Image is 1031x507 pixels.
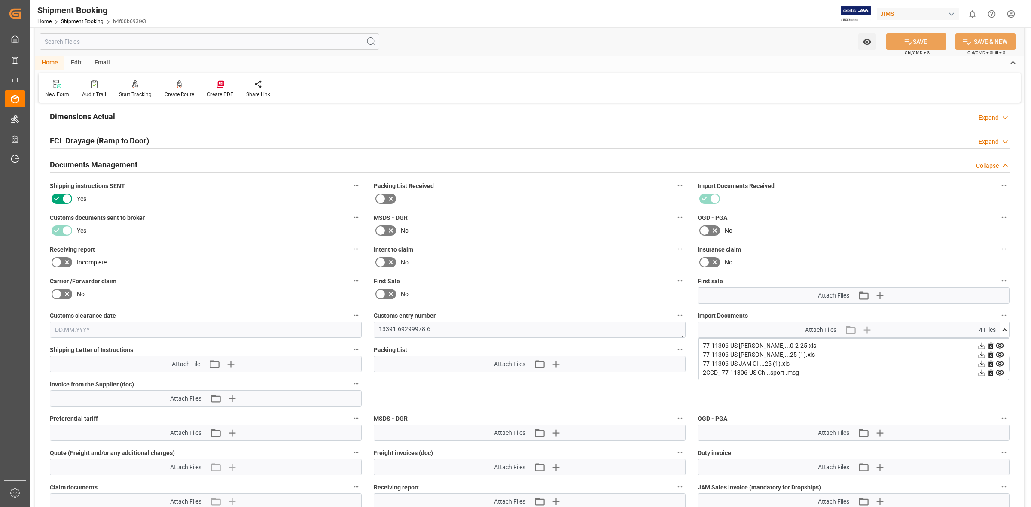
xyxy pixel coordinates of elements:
[698,449,731,458] span: Duty invoice
[674,413,686,424] button: MSDS - DGR
[698,483,821,492] span: JAM Sales invoice (mandatory for Dropships)
[401,226,409,235] span: No
[998,413,1010,424] button: OGD - PGA
[886,33,946,50] button: SAVE
[698,311,748,320] span: Import Documents
[401,258,409,267] span: No
[698,245,741,254] span: Insurance claim
[351,447,362,458] button: Quote (Freight and/or any additional charges)
[77,194,86,203] span: Yes
[77,258,107,267] span: Incomplete
[119,91,152,98] div: Start Tracking
[963,4,982,24] button: show 0 new notifications
[998,243,1010,255] button: Insurance claim
[998,447,1010,458] button: Duty invoice
[77,290,85,299] span: No
[35,56,64,70] div: Home
[374,182,434,191] span: Packing List Received
[64,56,88,70] div: Edit
[374,414,408,423] span: MSDS - DGR
[674,212,686,223] button: MSDS - DGR
[818,428,849,437] span: Attach Files
[351,481,362,492] button: Claim documents
[494,463,525,472] span: Attach Files
[351,243,362,255] button: Receiving report
[351,212,362,223] button: Customs documents sent to broker
[37,4,146,17] div: Shipment Booking
[165,91,194,98] div: Create Route
[351,344,362,355] button: Shipping Letter of Instructions
[998,275,1010,286] button: First sale
[50,213,145,222] span: Customs documents sent to broker
[818,497,849,506] span: Attach Files
[374,245,413,254] span: Intent to claim
[77,226,86,235] span: Yes
[725,226,732,235] span: No
[979,137,999,146] div: Expand
[967,49,1005,56] span: Ctrl/CMD + Shift + S
[698,346,807,355] span: Master [PERSON_NAME] of Lading (doc)
[698,182,775,191] span: Import Documents Received
[351,378,362,389] button: Invoice from the Supplier (doc)
[998,212,1010,223] button: OGD - PGA
[50,346,133,355] span: Shipping Letter of Instructions
[50,483,98,492] span: Claim documents
[50,322,362,338] input: DD.MM.YYYY
[40,33,379,50] input: Search Fields
[998,180,1010,191] button: Import Documents Received
[170,394,201,403] span: Attach Files
[170,497,201,506] span: Attach Files
[374,311,436,320] span: Customs entry number
[50,380,134,389] span: Invoice from the Supplier (doc)
[955,33,1016,50] button: SAVE & NEW
[674,243,686,255] button: Intent to claim
[374,483,419,492] span: Receiving report
[374,322,686,338] textarea: 13391-69299978-6
[858,33,876,50] button: open menu
[374,213,408,222] span: MSDS - DGR
[50,245,95,254] span: Receiving report
[982,4,1001,24] button: Help Center
[494,428,525,437] span: Attach Files
[374,346,407,355] span: Packing List
[703,341,1004,350] div: 77-11306-US [PERSON_NAME]...0-2-25.xls
[374,277,400,286] span: First Sale
[170,428,201,437] span: Attach Files
[88,56,116,70] div: Email
[877,8,959,20] div: JIMS
[50,311,116,320] span: Customs clearance date
[82,91,106,98] div: Audit Trail
[703,359,1004,368] div: 77-11306-US JAM CI ...25 (1).xls
[976,161,999,170] div: Collapse
[207,91,233,98] div: Create PDF
[172,360,200,369] span: Attach File
[674,447,686,458] button: Freight invoices (doc)
[674,481,686,492] button: Receiving report
[998,310,1010,321] button: Import Documents
[725,258,732,267] span: No
[674,275,686,286] button: First Sale
[805,325,836,334] span: Attach Files
[351,180,362,191] button: Shipping instructions SENT
[50,111,115,122] h2: Dimensions Actual
[45,91,69,98] div: New Form
[905,49,930,56] span: Ctrl/CMD + S
[674,344,686,355] button: Packing List
[246,91,270,98] div: Share Link
[674,310,686,321] button: Customs entry number
[979,113,999,122] div: Expand
[61,18,104,24] a: Shipment Booking
[170,463,201,472] span: Attach Files
[698,277,723,286] span: First sale
[674,180,686,191] button: Packing List Received
[703,368,1004,377] div: 2CCD_ 77-11306-US Ch...sport .msg
[698,213,727,222] span: OGD - PGA
[50,449,175,458] span: Quote (Freight and/or any additional charges)
[50,182,125,191] span: Shipping instructions SENT
[818,291,849,300] span: Attach Files
[841,6,871,21] img: Exertis%20JAM%20-%20Email%20Logo.jpg_1722504956.jpg
[50,277,116,286] span: Carrier /Forwarder claim
[37,18,52,24] a: Home
[50,135,149,146] h2: FCL Drayage (Ramp to Door)
[877,6,963,22] button: JIMS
